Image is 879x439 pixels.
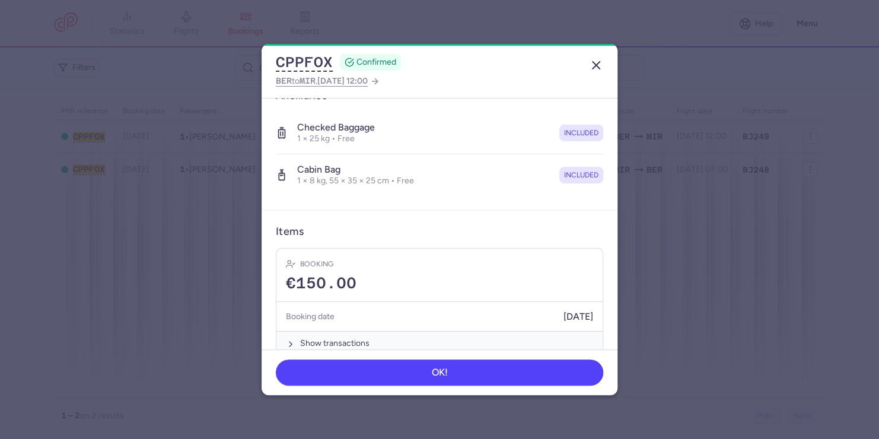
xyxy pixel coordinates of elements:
span: €150.00 [286,275,356,292]
h4: Cabin bag [297,164,414,176]
span: CONFIRMED [356,56,396,68]
h3: Items [276,225,304,238]
span: MIR [300,76,316,85]
p: 1 × 8 kg, 55 × 35 × 25 cm • Free [297,176,414,186]
span: [DATE] 12:00 [317,76,368,86]
div: Booking€150.00 [276,249,603,303]
span: OK! [432,367,448,378]
a: BERtoMIR,[DATE] 12:00 [276,74,380,88]
span: included [564,169,598,181]
button: OK! [276,360,603,386]
button: Show transactions [276,331,603,355]
span: to , [276,74,368,88]
span: [DATE] [563,311,593,322]
h4: Booking [300,258,333,270]
span: included [564,127,598,139]
button: CPPFOX [276,53,333,71]
p: 1 × 25 kg • Free [297,133,375,144]
span: BER [276,76,292,85]
h5: Booking date [286,309,335,324]
h4: Checked baggage [297,122,375,133]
